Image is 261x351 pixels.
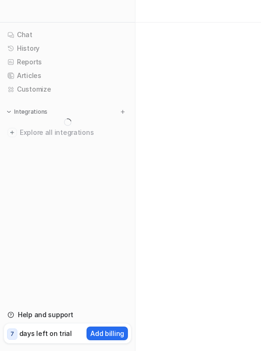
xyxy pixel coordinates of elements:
[4,308,131,321] a: Help and support
[19,328,72,338] p: days left on trial
[8,128,17,137] img: explore all integrations
[10,330,14,338] p: 7
[4,55,131,69] a: Reports
[4,28,131,41] a: Chat
[14,108,47,116] p: Integrations
[20,125,127,140] span: Explore all integrations
[6,109,12,115] img: expand menu
[4,126,131,139] a: Explore all integrations
[4,42,131,55] a: History
[90,328,124,338] p: Add billing
[4,107,50,117] button: Integrations
[4,83,131,96] a: Customize
[4,69,131,82] a: Articles
[119,109,126,115] img: menu_add.svg
[87,327,128,340] button: Add billing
